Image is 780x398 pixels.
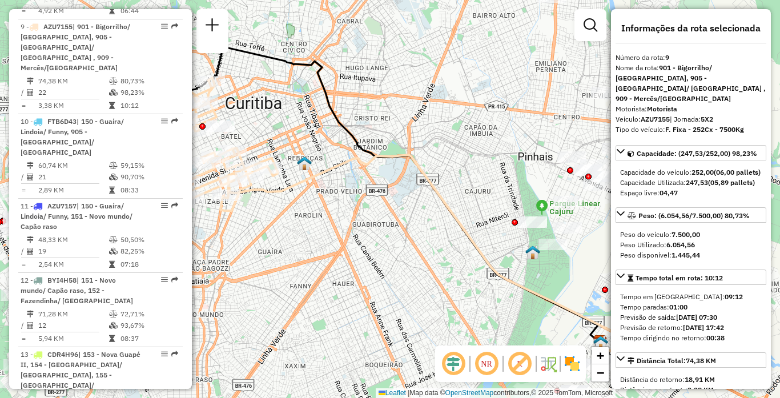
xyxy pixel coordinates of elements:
[539,355,557,373] img: Fluxo de ruas
[637,149,757,158] span: Capacidade: (247,53/252,00) 98,23%
[109,248,118,255] i: % de utilização da cubagem
[120,234,178,246] td: 50,50%
[506,350,533,377] span: Exibir rótulo
[120,308,178,320] td: 72,71%
[161,276,168,283] em: Opções
[636,274,723,282] span: Tempo total em rota: 10:12
[38,320,108,331] td: 12
[38,87,108,98] td: 22
[27,311,34,317] i: Distância Total
[21,259,26,270] td: =
[38,308,108,320] td: 71,28 KM
[620,178,762,188] div: Capacidade Utilizada:
[701,115,713,123] strong: 5X2
[592,347,609,364] a: Zoom in
[616,114,766,124] div: Veículo:
[408,389,409,397] span: |
[161,118,168,124] em: Opções
[109,162,118,169] i: % de utilização do peso
[538,239,567,250] div: Atividade não roteirizada - P E ORNELES MINIMERC
[297,156,312,171] img: 704 UDC Full Brasilio
[641,115,670,123] strong: AZU7155
[580,159,609,171] div: Atividade não roteirizada - BAR MERCEARIA CAPACI
[3,216,31,227] div: Atividade não roteirizada - DENIVALDO APARECIDO
[580,371,608,382] div: Atividade não roteirizada - CLEITON JOSE DEPIZZO
[161,351,168,357] em: Opções
[597,348,604,363] span: +
[120,246,178,257] td: 82,25%
[120,87,178,98] td: 98,23%
[171,118,178,124] em: Rota exportada
[161,23,168,30] em: Opções
[47,350,78,359] span: CDR4H96
[591,87,620,99] div: Atividade não roteirizada - MGB DISTRIBUIDORA
[660,188,678,197] strong: 04,47
[21,276,133,305] span: 12 -
[592,171,621,182] div: Atividade não roteirizada - LANCE LIVRE ESPORTE
[440,350,467,377] span: Ocultar deslocamento
[669,303,687,311] strong: 01:00
[376,388,616,398] div: Map data © contributors,© 2025 TomTom, Microsoft
[620,312,762,323] div: Previsão de saída:
[38,160,108,171] td: 60,74 KM
[616,207,766,223] a: Peso: (6.054,56/7.500,00) 80,73%
[21,100,26,111] td: =
[206,120,235,132] div: Atividade não roteirizada - MMZB COMERCIO DE ALI
[379,389,406,397] a: Leaflet
[602,143,630,154] div: Atividade não roteirizada - ELIS CARDOSO
[620,302,762,312] div: Tempo paradas:
[672,230,700,239] strong: 7.500,00
[473,350,500,377] span: Ocultar NR
[120,171,178,183] td: 90,70%
[445,389,494,397] a: OpenStreetMap
[683,323,724,332] strong: [DATE] 17:42
[616,104,766,114] div: Motorista:
[638,211,750,220] span: Peso: (6.054,56/7.500,00) 80,73%
[620,292,762,302] div: Tempo em [GEOGRAPHIC_DATA]:
[666,240,695,249] strong: 6.054,56
[38,234,108,246] td: 48,33 KM
[620,333,762,343] div: Tempo dirigindo no retorno:
[38,333,108,344] td: 5,94 KM
[38,259,108,270] td: 2,54 KM
[553,196,581,207] div: Atividade não roteirizada - FRANCIELE SCHMIDT 03
[109,174,118,180] i: % de utilização da cubagem
[21,202,132,231] span: 11 -
[201,14,224,39] a: Nova sessão e pesquisa
[21,333,26,344] td: =
[583,179,612,191] div: Atividade não roteirizada - CANTINHO DO BARULHO
[21,87,26,98] td: /
[597,365,604,380] span: −
[43,22,73,31] span: AZU7155
[620,323,762,333] div: Previsão de retorno:
[38,246,108,257] td: 19
[120,259,178,270] td: 07:18
[120,100,178,111] td: 10:12
[670,115,713,123] span: | Jornada:
[708,178,755,187] strong: (05,89 pallets)
[109,335,115,342] i: Tempo total em rota
[647,104,677,113] strong: Motorista
[620,167,762,178] div: Capacidade do veículo:
[47,202,77,210] span: AZU7157
[109,261,115,268] i: Tempo total em rota
[616,124,766,135] div: Tipo do veículo:
[672,251,700,259] strong: 1.445,44
[628,356,716,366] div: Distância Total:
[109,311,118,317] i: % de utilização do peso
[616,287,766,348] div: Tempo total em rota: 10:12
[109,322,118,329] i: % de utilização da cubagem
[685,375,715,384] strong: 18,91 KM
[21,22,130,72] span: | 901 - Bigorrilho/ [GEOGRAPHIC_DATA], 905 - [GEOGRAPHIC_DATA]/ [GEOGRAPHIC_DATA] , 909 - Mercês/...
[7,215,35,226] div: Atividade não roteirizada - 49.318.349 ELEVIR RO
[616,145,766,160] a: Capacidade: (247,53/252,00) 98,23%
[47,117,77,126] span: FTB6D43
[592,364,609,381] a: Zoom out
[21,22,130,72] span: 9 -
[38,75,108,87] td: 74,38 KM
[109,102,115,109] i: Tempo total em rota
[557,151,586,163] div: Atividade não roteirizada - MULTICHOPP COMERCIO
[47,276,77,284] span: BYI4H58
[561,385,589,396] div: Atividade não roteirizada - L2 PASTEIS LTDA
[665,125,744,134] strong: F. Fixa - 252Cx - 7500Kg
